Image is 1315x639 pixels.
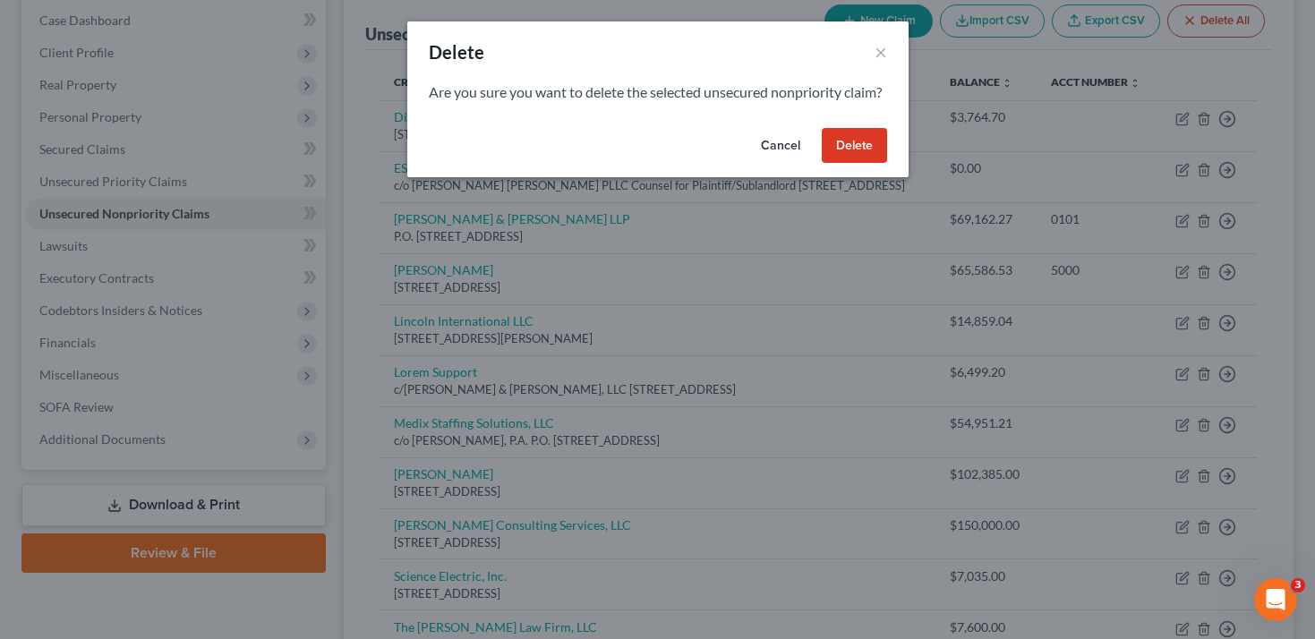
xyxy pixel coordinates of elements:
button: × [875,41,887,63]
button: Cancel [747,128,815,164]
iframe: Intercom live chat [1254,578,1297,621]
button: Delete [822,128,887,164]
span: 3 [1291,578,1305,592]
p: Are you sure you want to delete the selected unsecured nonpriority claim? [429,82,887,103]
div: Delete [429,39,485,64]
